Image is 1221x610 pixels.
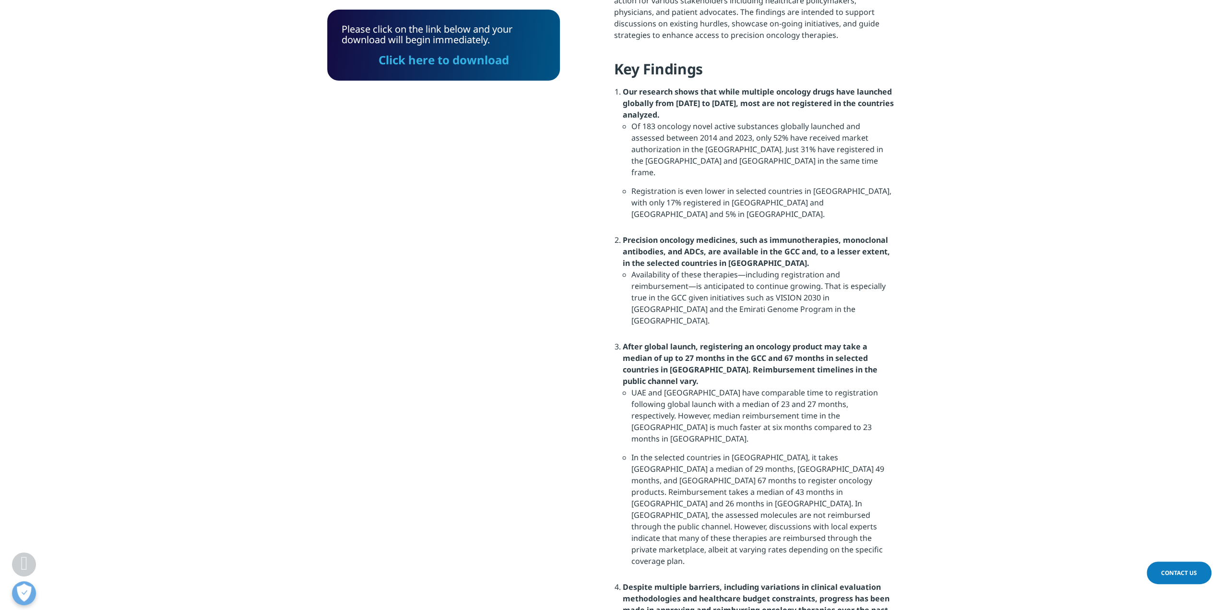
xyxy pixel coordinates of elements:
span: Contact Us [1161,569,1197,577]
a: Click here to download [379,52,509,68]
li: Registration is even lower in selected countries in [GEOGRAPHIC_DATA], with only 17% registered i... [631,185,894,227]
h4: Key Findings [614,60,894,86]
strong: Precision oncology medicines, such as immunotherapies, monoclonal antibodies, and ADCs, are avail... [623,235,890,268]
a: Contact Us [1147,562,1211,584]
strong: Our research shows that while multiple oncology drugs have launched globally from [DATE] to [DATE... [623,86,894,120]
div: Please click on the link below and your download will begin immediately. [342,24,545,66]
strong: After global launch, registering an oncology product may take a median of up to 27 months in the ... [623,341,877,386]
button: 개방형 기본 설정 [12,581,36,605]
li: In the selected countries in [GEOGRAPHIC_DATA], it takes [GEOGRAPHIC_DATA] a median of 29 months,... [631,452,894,574]
li: Of 183 oncology novel active substances globally launched and assessed between 2014 and 2023, onl... [631,120,894,185]
li: Availability of these therapies—including registration and reimbursement—is anticipated to contin... [631,269,894,334]
li: UAE and [GEOGRAPHIC_DATA] have comparable time to registration following global launch with a med... [631,387,894,452]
